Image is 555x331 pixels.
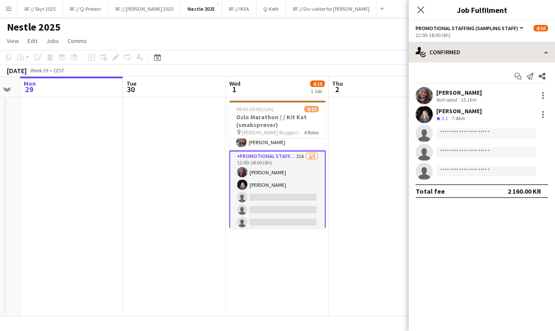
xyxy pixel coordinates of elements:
[441,115,448,121] span: 3.1
[229,80,240,87] span: Wed
[416,187,445,195] div: Total fee
[331,84,343,94] span: 2
[286,0,377,17] button: RF // Div vakter for [PERSON_NAME]
[53,67,65,74] div: CEST
[229,101,326,228] app-job-card: 08:00-20:00 (12h)4/10Oslo Marathon / / Kit Kat (smaksprøver) [PERSON_NAME] Brygge (rett over [PER...
[24,35,41,46] a: Edit
[64,35,90,46] a: Comms
[533,25,548,31] span: 4/10
[18,0,63,17] button: RF // Skyr 2025
[416,25,525,31] button: Promotional Staffing (Sampling Staff)
[436,107,482,115] div: [PERSON_NAME]
[7,21,61,34] h1: Nestle 2025
[416,32,548,38] div: 12:00-18:00 (6h)
[126,80,136,87] span: Tue
[236,106,274,112] span: 08:00-20:00 (12h)
[46,37,59,45] span: Jobs
[28,37,37,45] span: Edit
[256,0,286,17] button: Q-Kefir
[7,66,27,75] div: [DATE]
[416,25,518,31] span: Promotional Staffing (Sampling Staff)
[125,84,136,94] span: 30
[508,187,541,195] div: 2 160.00 KR
[409,4,555,15] h3: Job Fulfilment
[409,42,555,62] div: Confirmed
[3,35,22,46] a: View
[24,80,36,87] span: Mon
[229,113,326,129] h3: Oslo Marathon / / Kit Kat (smaksprøver)
[459,96,478,103] div: 15.1km
[181,0,222,17] button: Nestle 2025
[310,80,325,87] span: 4/10
[228,84,240,94] span: 1
[229,151,326,232] app-card-role: Promotional Staffing (Sampling Staff)21A2/512:00-18:00 (6h)[PERSON_NAME][PERSON_NAME]
[7,37,19,45] span: View
[108,0,181,17] button: RF // [PERSON_NAME] 2025
[304,106,319,112] span: 4/10
[436,96,459,103] div: Not rated
[43,35,62,46] a: Jobs
[436,89,482,96] div: [PERSON_NAME]
[450,115,466,122] div: 7.4km
[242,129,304,136] span: [PERSON_NAME] Brygge (rett over [PERSON_NAME])
[304,129,319,136] span: 4 Roles
[222,0,256,17] button: RF // IKEA
[332,80,343,87] span: Thu
[311,88,324,94] div: 1 Job
[28,67,50,74] span: Week 39
[63,0,108,17] button: RF // Q-Protein
[68,37,87,45] span: Comms
[22,84,36,94] span: 29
